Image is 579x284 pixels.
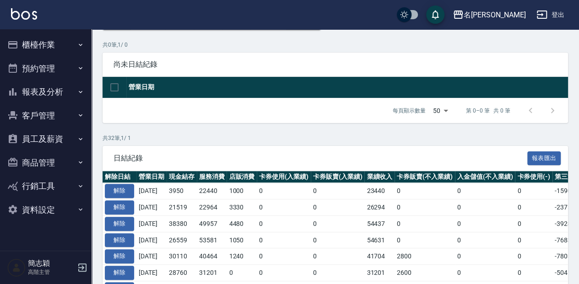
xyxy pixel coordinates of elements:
td: 0 [257,199,311,216]
td: 0 [515,265,552,281]
p: 高階主管 [28,268,75,276]
th: 解除日結 [103,171,136,183]
td: 0 [455,265,515,281]
td: 2800 [395,248,455,265]
td: 22964 [197,199,227,216]
td: 3950 [167,183,197,199]
td: 53581 [197,232,227,248]
a: 報表匯出 [527,153,561,162]
td: 1050 [227,232,257,248]
td: 0 [455,232,515,248]
td: 0 [257,232,311,248]
td: 2600 [395,265,455,281]
td: 49957 [197,215,227,232]
button: 解除 [105,184,134,198]
button: 解除 [105,200,134,214]
td: 0 [395,232,455,248]
td: 0 [455,248,515,265]
td: 3330 [227,199,257,216]
button: save [426,5,444,24]
td: 30110 [167,248,197,265]
h5: 簡志穎 [28,259,75,268]
button: 名[PERSON_NAME] [449,5,529,24]
th: 業績收入 [364,171,395,183]
td: 0 [257,183,311,199]
button: 員工及薪資 [4,127,88,151]
p: 第 0–0 筆 共 0 筆 [466,107,510,115]
td: 0 [257,215,311,232]
td: 21519 [167,199,197,216]
td: 0 [257,248,311,265]
th: 卡券販賣(入業績) [311,171,365,183]
td: 0 [515,199,552,216]
td: 0 [311,248,365,265]
td: 0 [395,215,455,232]
th: 卡券販賣(不入業績) [395,171,455,183]
button: 預約管理 [4,57,88,80]
span: 日結紀錄 [114,154,527,163]
button: 客戶管理 [4,104,88,128]
td: 41704 [364,248,395,265]
td: 54631 [364,232,395,248]
th: 卡券使用(-) [515,171,552,183]
td: 1000 [227,183,257,199]
th: 營業日期 [126,77,568,98]
td: 38380 [167,215,197,232]
img: Logo [11,8,37,20]
div: 50 [429,98,451,123]
th: 店販消費 [227,171,257,183]
td: [DATE] [136,232,167,248]
td: 0 [311,183,365,199]
td: 1240 [227,248,257,265]
td: 23440 [364,183,395,199]
td: 0 [515,248,552,265]
td: 22440 [197,183,227,199]
td: 31201 [197,265,227,281]
button: 解除 [105,217,134,231]
td: 28760 [167,265,197,281]
td: 0 [311,199,365,216]
td: 26294 [364,199,395,216]
button: 解除 [105,266,134,280]
td: 0 [455,199,515,216]
p: 共 32 筆, 1 / 1 [103,134,568,142]
td: [DATE] [136,248,167,265]
td: 0 [515,183,552,199]
button: 行銷工具 [4,174,88,198]
button: 櫃檯作業 [4,33,88,57]
td: 0 [257,265,311,281]
th: 營業日期 [136,171,167,183]
td: 4480 [227,215,257,232]
td: 0 [455,215,515,232]
td: 0 [395,183,455,199]
td: 54437 [364,215,395,232]
td: 0 [311,215,365,232]
td: [DATE] [136,265,167,281]
span: 尚未日結紀錄 [114,60,557,69]
div: 名[PERSON_NAME] [464,9,525,21]
td: 40464 [197,248,227,265]
td: 0 [311,232,365,248]
td: 31201 [364,265,395,281]
th: 現金結存 [167,171,197,183]
p: 共 0 筆, 1 / 0 [103,41,568,49]
td: [DATE] [136,183,167,199]
td: 0 [455,183,515,199]
td: [DATE] [136,199,167,216]
td: [DATE] [136,215,167,232]
td: 0 [227,265,257,281]
img: Person [7,258,26,277]
button: 解除 [105,249,134,263]
th: 入金儲值(不入業績) [455,171,515,183]
td: 0 [311,265,365,281]
th: 卡券使用(入業績) [257,171,311,183]
button: 登出 [533,6,568,23]
button: 資料設定 [4,198,88,222]
th: 服務消費 [197,171,227,183]
button: 商品管理 [4,151,88,175]
td: 0 [515,215,552,232]
td: 0 [515,232,552,248]
button: 報表及分析 [4,80,88,104]
button: 報表匯出 [527,151,561,166]
p: 每頁顯示數量 [393,107,426,115]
